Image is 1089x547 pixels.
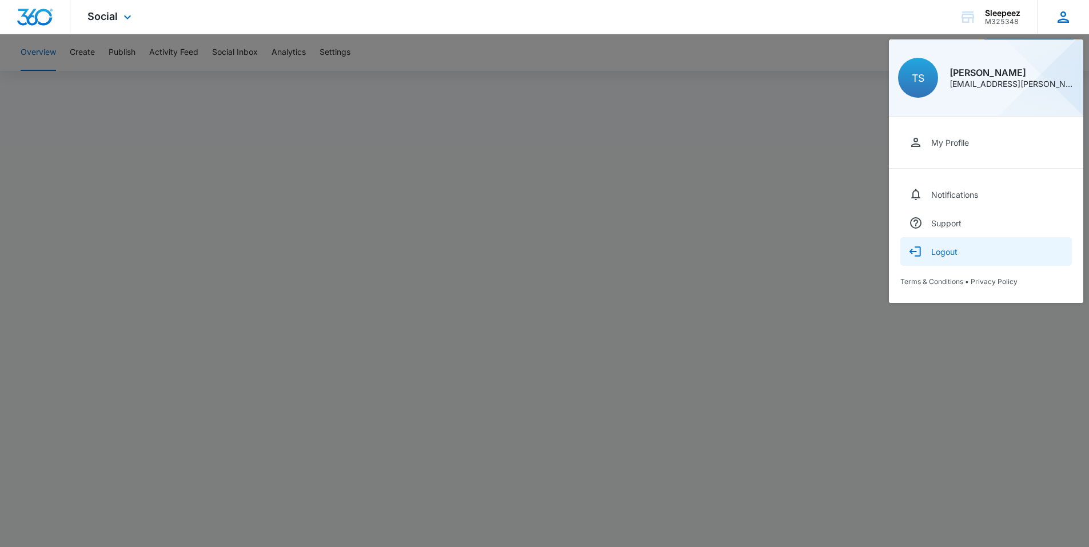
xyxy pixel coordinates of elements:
div: [EMAIL_ADDRESS][PERSON_NAME][DOMAIN_NAME] [950,80,1074,88]
a: My Profile [900,128,1072,157]
a: Privacy Policy [971,277,1018,286]
a: Notifications [900,180,1072,209]
div: account id [985,18,1020,26]
div: [PERSON_NAME] [950,68,1074,77]
div: Notifications [931,190,978,199]
span: TS [912,72,924,84]
button: Logout [900,237,1072,266]
a: Support [900,209,1072,237]
div: My Profile [931,138,969,147]
a: Terms & Conditions [900,277,963,286]
div: Support [931,218,962,228]
div: account name [985,9,1020,18]
div: Logout [931,247,958,257]
span: Social [87,10,118,22]
div: • [900,277,1072,286]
